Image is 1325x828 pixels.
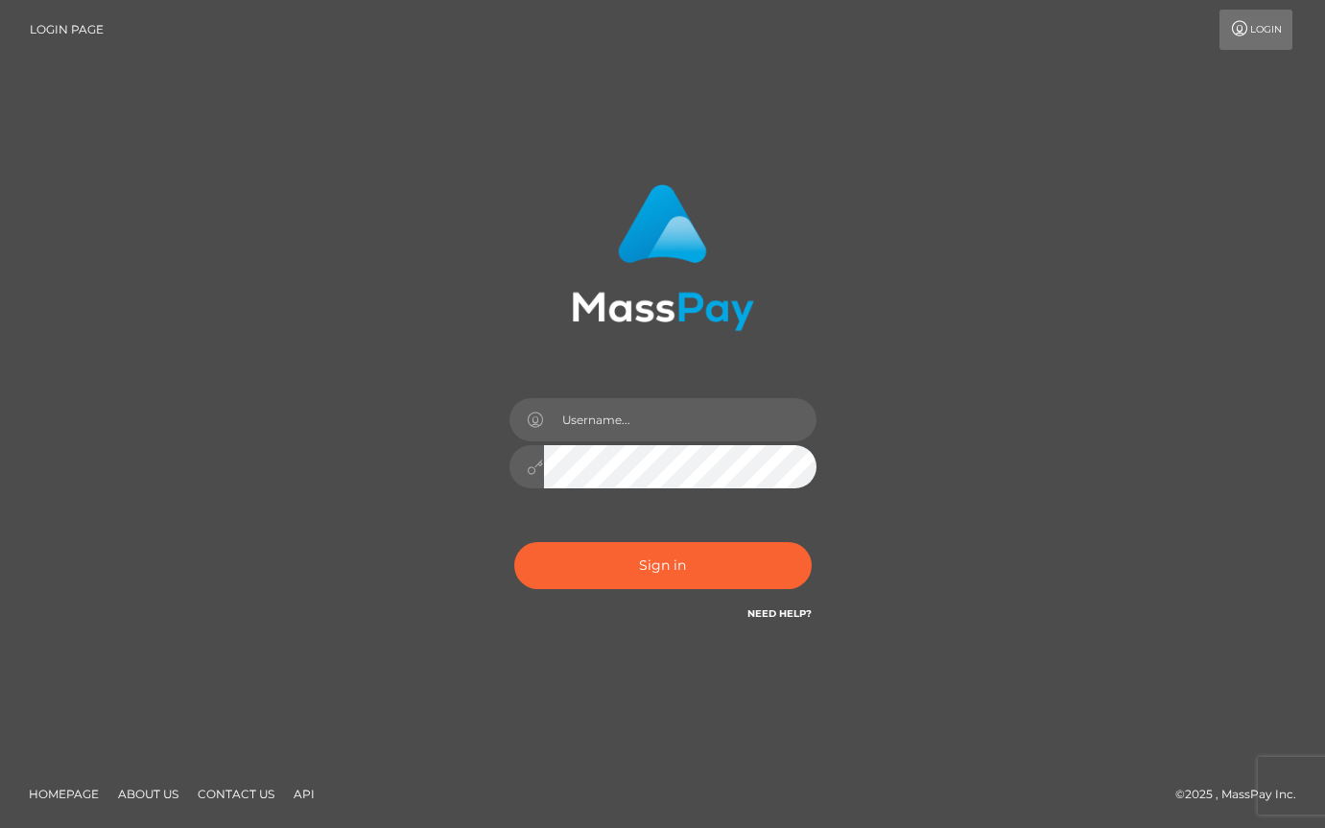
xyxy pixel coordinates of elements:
a: Login Page [30,10,104,50]
input: Username... [544,398,816,441]
img: MassPay Login [572,184,754,331]
div: © 2025 , MassPay Inc. [1175,784,1311,805]
a: Need Help? [747,607,812,620]
a: About Us [110,779,186,809]
a: Homepage [21,779,106,809]
a: Login [1219,10,1292,50]
button: Sign in [514,542,812,589]
a: API [286,779,322,809]
a: Contact Us [190,779,282,809]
